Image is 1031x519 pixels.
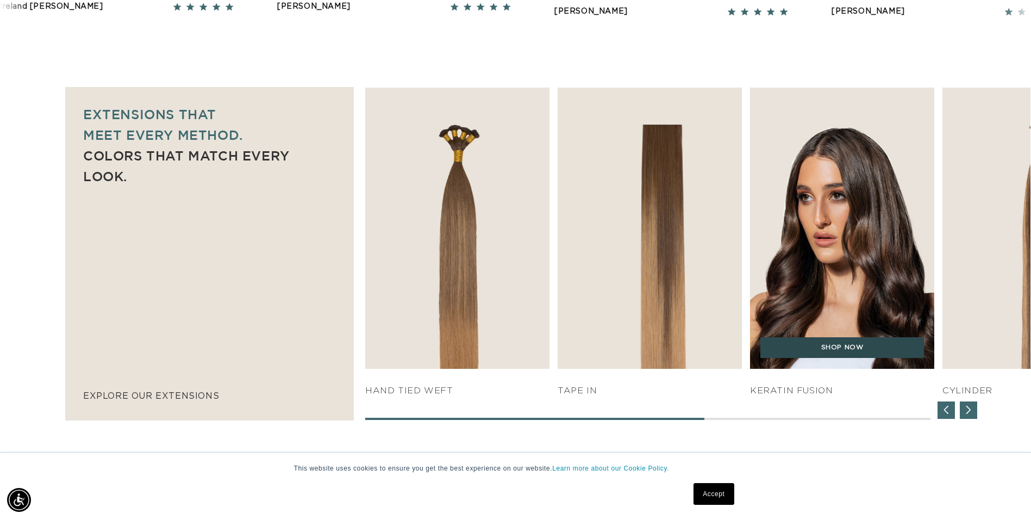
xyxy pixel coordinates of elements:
div: 3 / 7 [365,88,549,396]
iframe: Chat Widget [977,467,1031,519]
div: Previous slide [938,401,955,419]
p: explore our extensions [83,388,336,404]
div: [PERSON_NAME] [801,5,874,18]
a: Accept [693,483,734,505]
p: This website uses cookies to ensure you get the best experience on our website. [294,464,738,473]
div: [PERSON_NAME] [523,5,597,18]
a: SHOP NOW [760,337,924,358]
p: Colors that match every look. [83,145,336,187]
div: Accessibility Menu [7,488,31,512]
div: 5 / 7 [750,88,934,396]
p: meet every method. [83,125,336,145]
a: Learn more about our Cookie Policy. [552,465,669,472]
h4: TAPE IN [558,385,742,397]
div: 4 / 7 [558,88,742,396]
h4: KERATIN FUSION [750,385,934,397]
div: Next slide [960,401,977,419]
h4: HAND TIED WEFT [365,385,549,397]
img: KERATIN FUSION [746,81,939,375]
p: Extensions that [83,104,336,125]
